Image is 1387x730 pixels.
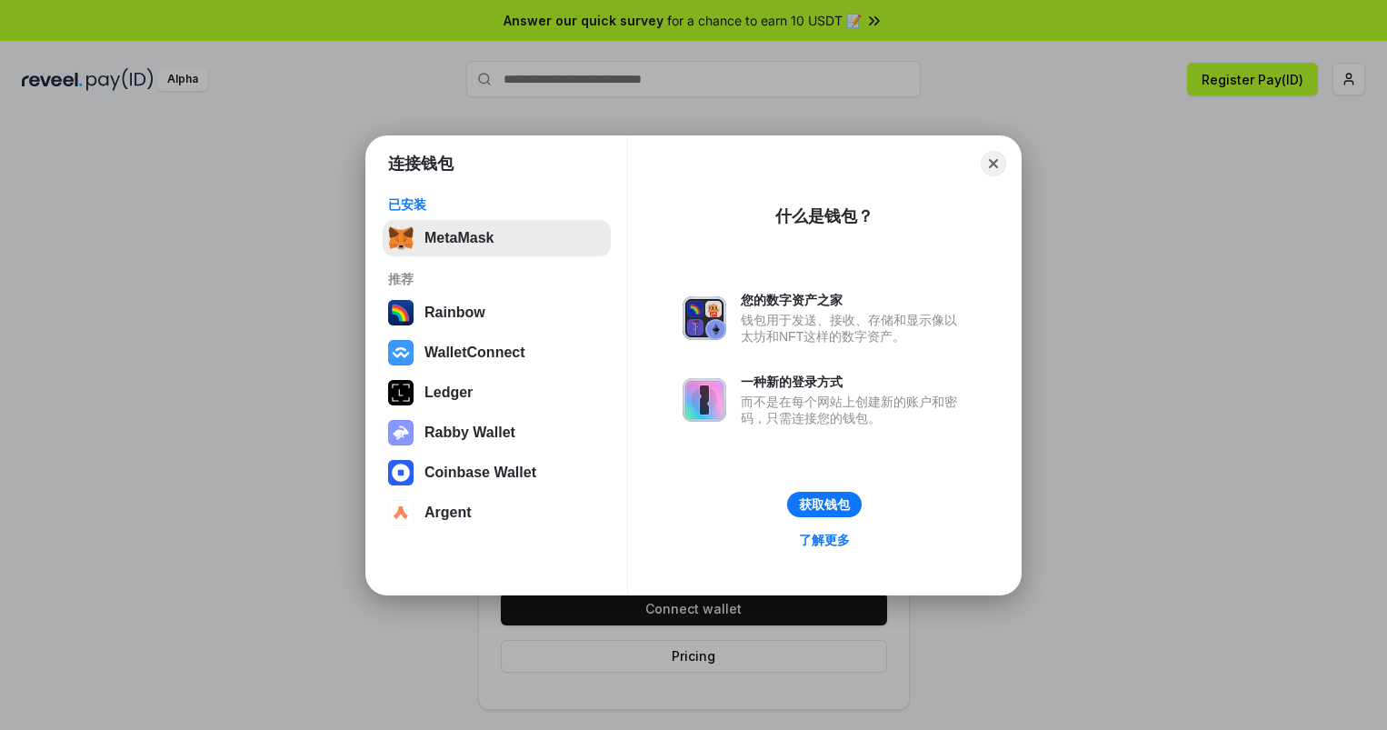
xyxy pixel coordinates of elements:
div: 钱包用于发送、接收、存储和显示像以太坊和NFT这样的数字资产。 [741,312,966,345]
div: 已安装 [388,196,605,213]
button: Rabby Wallet [383,415,611,451]
img: svg+xml,%3Csvg%20xmlns%3D%22http%3A%2F%2Fwww.w3.org%2F2000%2Fsvg%22%20fill%3D%22none%22%20viewBox... [388,420,414,445]
div: Ledger [424,385,473,401]
img: svg+xml,%3Csvg%20fill%3D%22none%22%20height%3D%2233%22%20viewBox%3D%220%200%2035%2033%22%20width%... [388,225,414,251]
div: Rabby Wallet [424,425,515,441]
button: Coinbase Wallet [383,455,611,491]
div: 一种新的登录方式 [741,374,966,390]
div: 而不是在每个网站上创建新的账户和密码，只需连接您的钱包。 [741,394,966,426]
button: MetaMask [383,220,611,256]
img: svg+xml,%3Csvg%20xmlns%3D%22http%3A%2F%2Fwww.w3.org%2F2000%2Fsvg%22%20fill%3D%22none%22%20viewBox... [683,296,726,340]
button: Close [981,151,1006,176]
div: 推荐 [388,271,605,287]
div: MetaMask [424,230,494,246]
div: Rainbow [424,305,485,321]
a: 了解更多 [788,528,861,552]
button: Argent [383,495,611,531]
div: WalletConnect [424,345,525,361]
div: Argent [424,505,472,521]
button: WalletConnect [383,335,611,371]
img: svg+xml,%3Csvg%20width%3D%2228%22%20height%3D%2228%22%20viewBox%3D%220%200%2028%2028%22%20fill%3D... [388,500,414,525]
div: 获取钱包 [799,496,850,513]
div: 了解更多 [799,532,850,548]
button: Ledger [383,375,611,411]
img: svg+xml,%3Csvg%20width%3D%2228%22%20height%3D%2228%22%20viewBox%3D%220%200%2028%2028%22%20fill%3D... [388,460,414,485]
img: svg+xml,%3Csvg%20width%3D%22120%22%20height%3D%22120%22%20viewBox%3D%220%200%20120%20120%22%20fil... [388,300,414,325]
button: Rainbow [383,295,611,331]
img: svg+xml,%3Csvg%20width%3D%2228%22%20height%3D%2228%22%20viewBox%3D%220%200%2028%2028%22%20fill%3D... [388,340,414,365]
img: svg+xml,%3Csvg%20xmlns%3D%22http%3A%2F%2Fwww.w3.org%2F2000%2Fsvg%22%20fill%3D%22none%22%20viewBox... [683,378,726,422]
div: 什么是钱包？ [775,205,873,227]
div: Coinbase Wallet [424,465,536,481]
div: 您的数字资产之家 [741,292,966,308]
img: svg+xml,%3Csvg%20xmlns%3D%22http%3A%2F%2Fwww.w3.org%2F2000%2Fsvg%22%20width%3D%2228%22%20height%3... [388,380,414,405]
button: 获取钱包 [787,492,862,517]
h1: 连接钱包 [388,153,454,175]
